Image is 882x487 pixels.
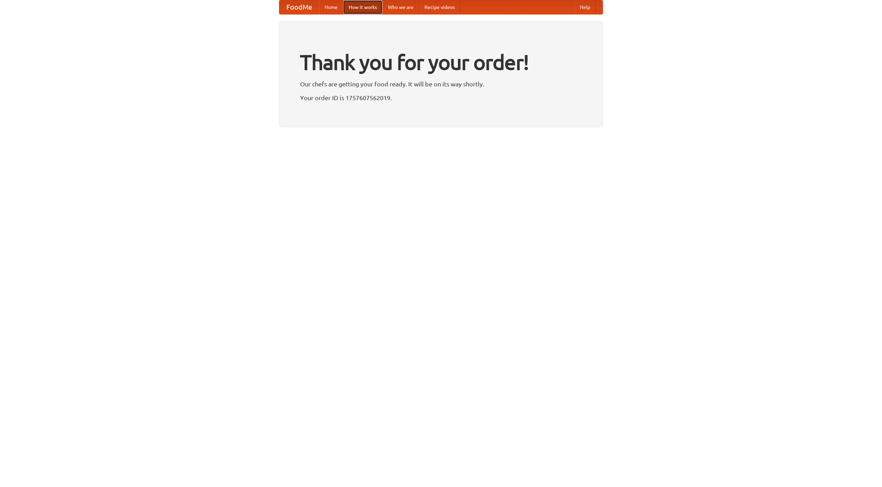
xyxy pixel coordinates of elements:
[343,0,382,14] a: How it works
[300,46,582,79] h1: Thank you for your order!
[300,79,582,89] p: Our chefs are getting your food ready. It will be on its way shortly.
[319,0,343,14] a: Home
[300,93,582,103] p: Your order ID is 1757607562019.
[279,0,319,14] a: FoodMe
[574,0,596,14] a: Help
[382,0,419,14] a: Who we are
[419,0,460,14] a: Recipe videos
